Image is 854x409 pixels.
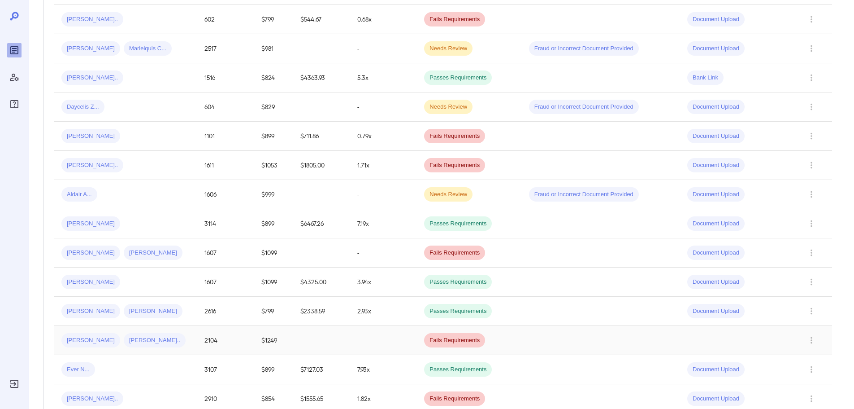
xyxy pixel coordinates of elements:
td: $999 [254,180,293,209]
button: Row Actions [804,362,819,377]
td: - [350,326,417,355]
div: FAQ [7,97,22,111]
td: $1099 [254,238,293,268]
td: $899 [254,122,293,151]
button: Row Actions [804,216,819,231]
span: Document Upload [687,395,745,403]
span: Fails Requirements [424,336,485,345]
span: [PERSON_NAME].. [61,395,123,403]
td: 3114 [197,209,254,238]
span: [PERSON_NAME] [61,278,120,286]
td: - [350,238,417,268]
button: Row Actions [804,187,819,202]
span: Passes Requirements [424,365,492,374]
span: Needs Review [424,103,473,111]
td: 0.79x [350,122,417,151]
td: 602 [197,5,254,34]
td: $2338.59 [293,297,350,326]
button: Row Actions [804,41,819,56]
button: Row Actions [804,158,819,172]
span: [PERSON_NAME] [61,307,120,316]
span: Daycelis Z... [61,103,104,111]
td: $4325.00 [293,268,350,297]
span: Document Upload [687,44,745,53]
td: $799 [254,297,293,326]
span: Passes Requirements [424,307,492,316]
span: [PERSON_NAME] [61,249,120,257]
span: Needs Review [424,44,473,53]
span: Fails Requirements [424,249,485,257]
span: Document Upload [687,365,745,374]
td: $6467.26 [293,209,350,238]
td: 1607 [197,238,254,268]
button: Row Actions [804,304,819,318]
span: [PERSON_NAME].. [61,74,123,82]
td: $711.86 [293,122,350,151]
td: 0.68x [350,5,417,34]
td: - [350,34,417,63]
td: $4363.93 [293,63,350,92]
span: Document Upload [687,103,745,111]
span: [PERSON_NAME] [61,132,120,141]
td: 5.3x [350,63,417,92]
td: 604 [197,92,254,122]
td: $899 [254,209,293,238]
td: 1516 [197,63,254,92]
td: 2616 [197,297,254,326]
span: Fraud or Incorrect Document Provided [529,103,639,111]
span: [PERSON_NAME].. [124,336,186,345]
span: Passes Requirements [424,74,492,82]
td: $1099 [254,268,293,297]
span: [PERSON_NAME] [124,249,182,257]
td: 1.71x [350,151,417,180]
td: 3.94x [350,268,417,297]
span: Fraud or Incorrect Document Provided [529,190,639,199]
td: 1606 [197,180,254,209]
button: Row Actions [804,12,819,26]
td: 2.93x [350,297,417,326]
span: Marielquis C... [124,44,172,53]
span: Document Upload [687,249,745,257]
td: $824 [254,63,293,92]
td: $7127.03 [293,355,350,384]
span: [PERSON_NAME] [124,307,182,316]
button: Row Actions [804,246,819,260]
td: $829 [254,92,293,122]
td: - [350,92,417,122]
td: 1607 [197,268,254,297]
button: Row Actions [804,70,819,85]
span: Fails Requirements [424,15,485,24]
td: $899 [254,355,293,384]
td: $1249 [254,326,293,355]
span: Document Upload [687,220,745,228]
td: 2104 [197,326,254,355]
span: [PERSON_NAME].. [61,161,123,170]
span: [PERSON_NAME] [61,336,120,345]
td: $544.67 [293,5,350,34]
button: Row Actions [804,391,819,406]
td: 7.19x [350,209,417,238]
div: Log Out [7,377,22,391]
span: Document Upload [687,278,745,286]
span: [PERSON_NAME] [61,220,120,228]
div: Manage Users [7,70,22,84]
span: Needs Review [424,190,473,199]
span: Fails Requirements [424,132,485,141]
td: 2517 [197,34,254,63]
span: [PERSON_NAME].. [61,15,123,24]
td: 3107 [197,355,254,384]
td: 1101 [197,122,254,151]
td: $1053 [254,151,293,180]
span: Document Upload [687,161,745,170]
span: Document Upload [687,307,745,316]
span: Document Upload [687,132,745,141]
button: Row Actions [804,275,819,289]
span: Ever N... [61,365,95,374]
span: Fraud or Incorrect Document Provided [529,44,639,53]
span: Aldair A... [61,190,97,199]
button: Row Actions [804,333,819,347]
td: $1805.00 [293,151,350,180]
td: 1611 [197,151,254,180]
td: $981 [254,34,293,63]
span: Document Upload [687,190,745,199]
